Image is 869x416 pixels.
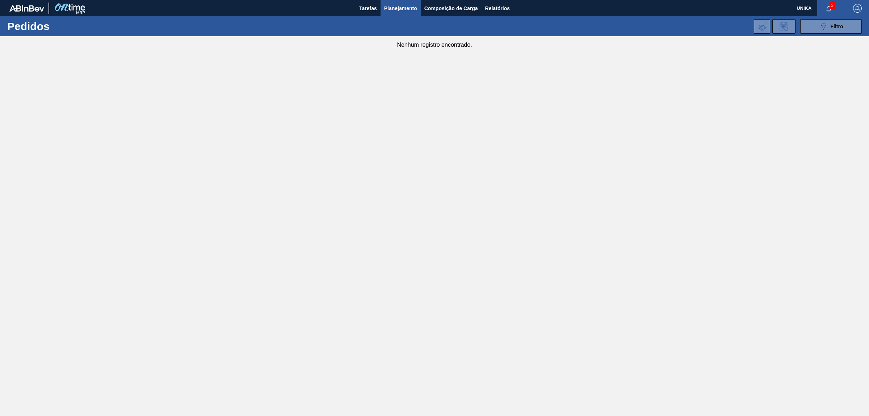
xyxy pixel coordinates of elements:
[754,19,770,34] div: Importar Negociações dos Pedidos
[384,4,417,13] span: Planejamento
[853,4,862,13] img: Logout
[424,4,478,13] span: Composição de Carga
[830,1,835,9] span: 3
[831,24,843,29] span: Filtro
[7,22,119,30] h1: Pedidos
[485,4,510,13] span: Relatórios
[800,19,862,34] button: Filtro
[9,5,44,12] img: TNhmsLtSVTkK8tSr43FrP2fwEKptu5GPRR3wAAAABJRU5ErkJggg==
[772,19,795,34] div: Solicitação de Revisão de Pedidos
[359,4,377,13] span: Tarefas
[817,3,840,13] button: Notificações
